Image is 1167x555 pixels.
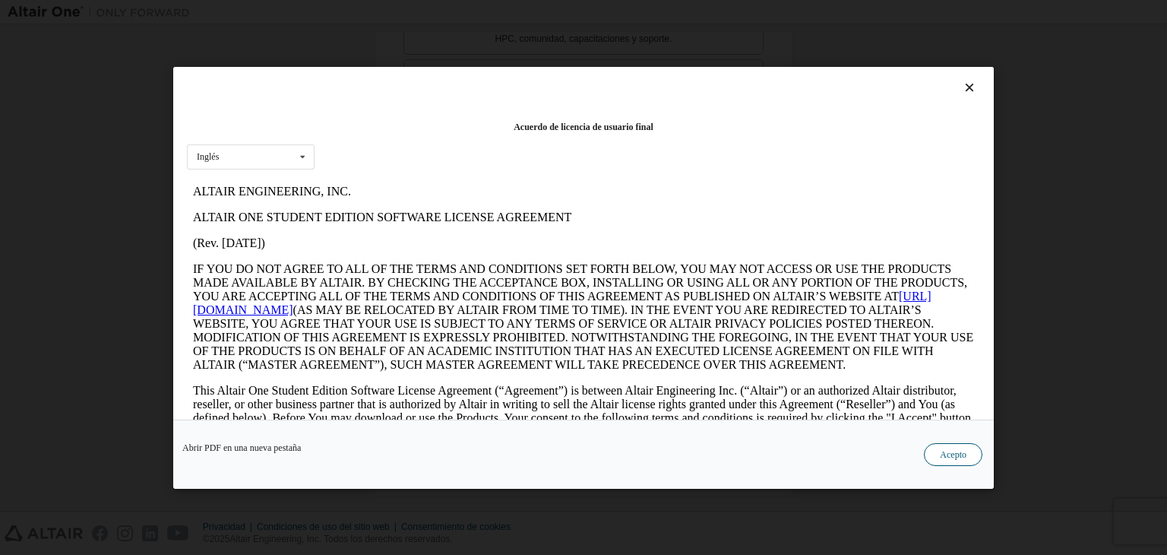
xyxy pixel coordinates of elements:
[182,442,301,453] font: Abrir PDF en una nueva pestaña
[182,443,301,452] a: Abrir PDF en una nueva pestaña
[6,58,787,71] p: (Rev. [DATE])
[6,111,745,138] a: [URL][DOMAIN_NAME]
[6,205,787,260] p: This Altair One Student Edition Software License Agreement (“Agreement”) is between Altair Engine...
[940,449,966,460] font: Acepto
[6,6,787,20] p: ALTAIR ENGINEERING, INC.
[6,32,787,46] p: ALTAIR ONE STUDENT EDITION SOFTWARE LICENSE AGREEMENT
[514,122,653,132] font: Acuerdo de licencia de usuario final
[924,443,982,466] button: Acepto
[197,151,219,162] font: Inglés
[6,84,787,193] p: IF YOU DO NOT AGREE TO ALL OF THE TERMS AND CONDITIONS SET FORTH BELOW, YOU MAY NOT ACCESS OR USE...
